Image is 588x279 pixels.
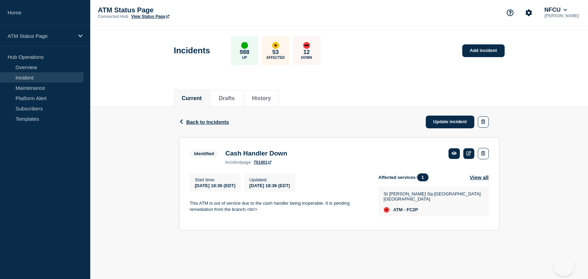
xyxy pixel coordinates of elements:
div: down [303,42,310,49]
a: 701401 [254,160,271,165]
p: This ATM is out of service due to the cash handler being inoperable. It is pending remediation fr... [190,200,368,213]
p: 53 [272,49,279,56]
button: NFCU [543,7,568,13]
button: View all [470,173,489,181]
div: up [241,42,248,49]
p: ATM Status Page [8,33,74,39]
span: incident [225,160,241,165]
p: Down [301,56,312,60]
button: Support [503,6,517,20]
button: History [252,95,271,101]
p: 988 [240,49,249,56]
p: Connected Hub [98,14,128,19]
p: Affected [266,56,285,60]
button: Account settings [522,6,536,20]
h1: Incidents [174,46,210,55]
button: Drafts [219,95,235,101]
div: down [384,207,389,213]
button: Current [182,95,202,101]
p: 12 [303,49,310,56]
span: Identified [190,150,219,158]
a: Update incident [426,116,475,128]
span: Affected services: [379,173,432,181]
span: 1 [417,173,429,181]
p: ATM Status Page [98,6,236,14]
p: Updated : [249,177,290,182]
button: Back to Incidents [179,119,229,125]
h3: Cash Handler Down [225,150,287,157]
p: Start time : [195,177,236,182]
a: Add incident [462,44,505,57]
span: ATM - FC2P [393,207,418,213]
p: St [PERSON_NAME] Sq-[GEOGRAPHIC_DATA] [GEOGRAPHIC_DATA] [384,191,482,202]
p: [PERSON_NAME] [543,13,580,18]
a: View Status Page [131,14,169,19]
p: Up [242,56,247,60]
div: affected [272,42,279,49]
span: Back to Incidents [186,119,229,125]
span: [DATE] 18:36 (EDT) [195,183,236,188]
p: page [225,160,251,165]
div: [DATE] 18:36 (EDT) [249,182,290,188]
iframe: Help Scout Beacon - Open [554,255,574,276]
